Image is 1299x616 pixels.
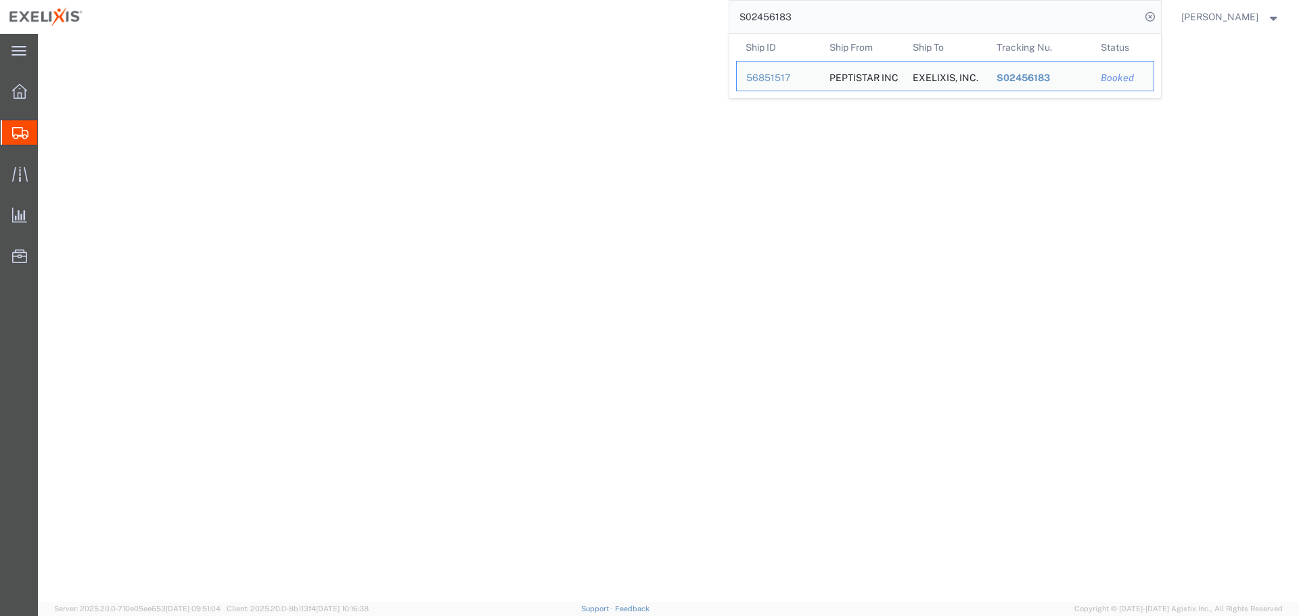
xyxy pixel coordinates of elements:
[1181,9,1258,24] span: Fred Eisenman
[829,62,894,91] div: PEPTISTAR INC
[9,7,83,27] img: logo
[729,1,1141,33] input: Search for shipment number, reference number
[227,605,369,613] span: Client: 2025.20.0-8b113f4
[1074,603,1283,615] span: Copyright © [DATE]-[DATE] Agistix Inc., All Rights Reserved
[986,34,1091,61] th: Tracking Nu.
[615,605,649,613] a: Feedback
[581,605,615,613] a: Support
[736,34,1161,98] table: Search Results
[903,34,987,61] th: Ship To
[1101,71,1144,85] div: Booked
[996,71,1082,85] div: S02456183
[746,71,811,85] div: 56851517
[819,34,903,61] th: Ship From
[316,605,369,613] span: [DATE] 10:16:38
[1181,9,1281,25] button: [PERSON_NAME]
[38,34,1299,602] iframe: FS Legacy Container
[54,605,221,613] span: Server: 2025.20.0-710e05ee653
[736,34,820,61] th: Ship ID
[1091,34,1154,61] th: Status
[996,72,1049,83] span: S02456183
[913,62,978,91] div: EXELIXIS, INC.
[166,605,221,613] span: [DATE] 09:51:04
